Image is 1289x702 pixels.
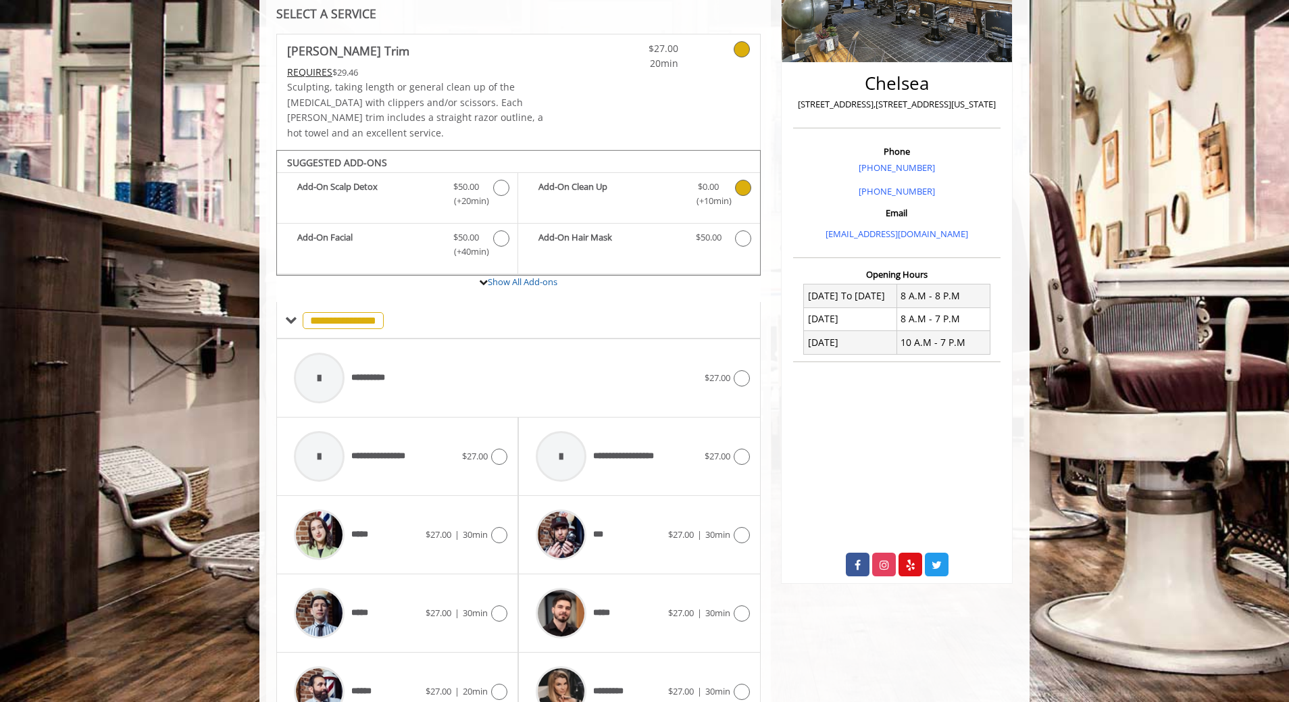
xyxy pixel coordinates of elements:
span: | [697,607,702,619]
div: SELECT A SERVICE [276,7,761,20]
span: 30min [463,528,488,541]
td: [DATE] [804,307,897,330]
label: Add-On Clean Up [525,180,753,211]
b: Add-On Hair Mask [538,230,682,247]
b: Add-On Clean Up [538,180,682,208]
span: (+10min ) [688,194,728,208]
span: $27.00 [426,528,451,541]
span: 20min [463,685,488,697]
span: (+40min ) [447,245,486,259]
span: | [697,528,702,541]
span: $27.00 [705,450,730,462]
h2: Chelsea [797,74,997,93]
div: $29.46 [287,65,559,80]
span: 20min [599,56,678,71]
b: SUGGESTED ADD-ONS [287,156,387,169]
span: $27.00 [668,528,694,541]
span: 30min [705,528,730,541]
span: $27.00 [668,685,694,697]
td: 8 A.M - 7 P.M [896,307,990,330]
span: | [455,685,459,697]
span: $27.00 [599,41,678,56]
h3: Opening Hours [793,270,1001,279]
span: $27.00 [705,372,730,384]
b: [PERSON_NAME] Trim [287,41,409,60]
b: Add-On Facial [297,230,440,259]
h3: Phone [797,147,997,156]
span: This service needs some Advance to be paid before we block your appointment [287,66,332,78]
label: Add-On Facial [284,230,511,262]
span: $0.00 [698,180,719,194]
label: Add-On Hair Mask [525,230,753,250]
span: $27.00 [462,450,488,462]
td: 8 A.M - 8 P.M [896,284,990,307]
span: $50.00 [453,230,479,245]
span: | [455,607,459,619]
td: 10 A.M - 7 P.M [896,331,990,354]
span: $27.00 [426,685,451,697]
td: [DATE] To [DATE] [804,284,897,307]
span: $50.00 [696,230,722,245]
td: [DATE] [804,331,897,354]
span: $27.00 [426,607,451,619]
label: Add-On Scalp Detox [284,180,511,211]
div: Beard Trim Add-onS [276,150,761,276]
span: 30min [463,607,488,619]
a: Show All Add-ons [488,276,557,288]
p: [STREET_ADDRESS],[STREET_ADDRESS][US_STATE] [797,97,997,111]
a: [EMAIL_ADDRESS][DOMAIN_NAME] [826,228,968,240]
span: 30min [705,607,730,619]
b: Add-On Scalp Detox [297,180,440,208]
h3: Email [797,208,997,218]
span: | [697,685,702,697]
p: Sculpting, taking length or general clean up of the [MEDICAL_DATA] with clippers and/or scissors.... [287,80,559,141]
a: [PHONE_NUMBER] [859,185,935,197]
span: (+20min ) [447,194,486,208]
span: | [455,528,459,541]
span: 30min [705,685,730,697]
span: $27.00 [668,607,694,619]
a: [PHONE_NUMBER] [859,161,935,174]
span: $50.00 [453,180,479,194]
